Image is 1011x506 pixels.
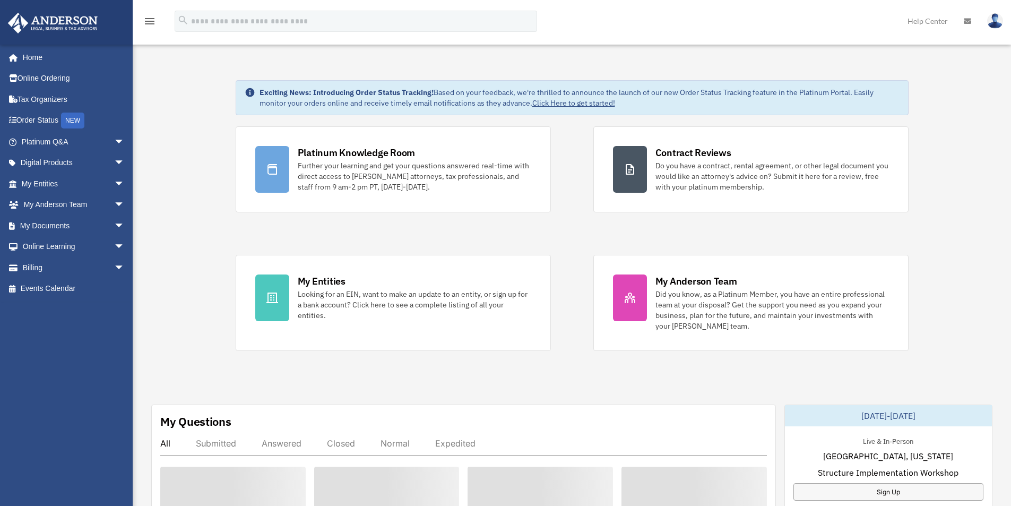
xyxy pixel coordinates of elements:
[987,13,1003,29] img: User Pic
[655,160,889,192] div: Do you have a contract, rental agreement, or other legal document you would like an attorney's ad...
[854,435,922,446] div: Live & In-Person
[7,236,141,258] a: Online Learningarrow_drop_down
[327,438,355,449] div: Closed
[7,278,141,299] a: Events Calendar
[114,236,135,258] span: arrow_drop_down
[114,215,135,237] span: arrow_drop_down
[61,113,84,128] div: NEW
[7,47,135,68] a: Home
[298,146,416,159] div: Platinum Knowledge Room
[785,405,992,426] div: [DATE]-[DATE]
[593,255,909,351] a: My Anderson Team Did you know, as a Platinum Member, you have an entire professional team at your...
[260,87,900,108] div: Based on your feedback, we're thrilled to announce the launch of our new Order Status Tracking fe...
[298,275,345,288] div: My Entities
[655,146,731,159] div: Contract Reviews
[435,438,476,449] div: Expedited
[7,110,141,132] a: Order StatusNEW
[177,14,189,26] i: search
[196,438,236,449] div: Submitted
[160,414,231,430] div: My Questions
[7,152,141,174] a: Digital Productsarrow_drop_down
[298,160,531,192] div: Further your learning and get your questions answered real-time with direct access to [PERSON_NAM...
[114,131,135,153] span: arrow_drop_down
[143,19,156,28] a: menu
[532,98,615,108] a: Click Here to get started!
[7,257,141,278] a: Billingarrow_drop_down
[7,68,141,89] a: Online Ordering
[7,215,141,236] a: My Documentsarrow_drop_down
[114,257,135,279] span: arrow_drop_down
[7,131,141,152] a: Platinum Q&Aarrow_drop_down
[236,126,551,212] a: Platinum Knowledge Room Further your learning and get your questions answered real-time with dire...
[143,15,156,28] i: menu
[236,255,551,351] a: My Entities Looking for an EIN, want to make an update to an entity, or sign up for a bank accoun...
[793,483,983,501] a: Sign Up
[114,194,135,216] span: arrow_drop_down
[262,438,301,449] div: Answered
[114,152,135,174] span: arrow_drop_down
[298,289,531,321] div: Looking for an EIN, want to make an update to an entity, or sign up for a bank account? Click her...
[381,438,410,449] div: Normal
[7,194,141,216] a: My Anderson Teamarrow_drop_down
[160,438,170,449] div: All
[655,275,737,288] div: My Anderson Team
[114,173,135,195] span: arrow_drop_down
[7,89,141,110] a: Tax Organizers
[593,126,909,212] a: Contract Reviews Do you have a contract, rental agreement, or other legal document you would like...
[5,13,101,33] img: Anderson Advisors Platinum Portal
[818,466,958,479] span: Structure Implementation Workshop
[7,173,141,194] a: My Entitiesarrow_drop_down
[823,450,953,462] span: [GEOGRAPHIC_DATA], [US_STATE]
[655,289,889,331] div: Did you know, as a Platinum Member, you have an entire professional team at your disposal? Get th...
[260,88,434,97] strong: Exciting News: Introducing Order Status Tracking!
